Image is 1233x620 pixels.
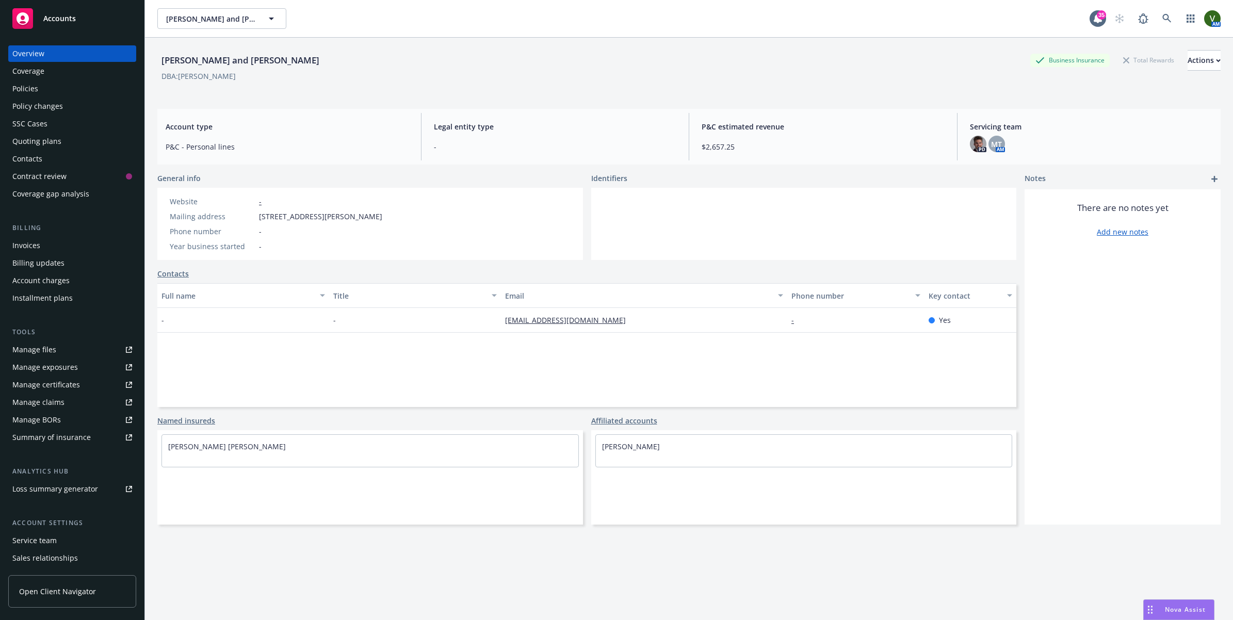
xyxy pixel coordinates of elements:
[19,586,96,597] span: Open Client Navigator
[8,532,136,549] a: Service team
[8,550,136,566] a: Sales relationships
[12,255,64,271] div: Billing updates
[1077,202,1169,214] span: There are no notes yet
[170,226,255,237] div: Phone number
[12,377,80,393] div: Manage certificates
[161,71,236,81] div: DBA: [PERSON_NAME]
[12,550,78,566] div: Sales relationships
[8,255,136,271] a: Billing updates
[1118,54,1179,67] div: Total Rewards
[259,241,262,252] span: -
[12,481,98,497] div: Loss summary generator
[505,290,772,301] div: Email
[8,80,136,97] a: Policies
[12,168,67,185] div: Contract review
[166,121,409,132] span: Account type
[939,315,951,325] span: Yes
[170,211,255,222] div: Mailing address
[8,481,136,497] a: Loss summary generator
[8,168,136,185] a: Contract review
[791,315,802,325] a: -
[8,377,136,393] a: Manage certificates
[166,13,255,24] span: [PERSON_NAME] and [PERSON_NAME]
[1208,173,1221,185] a: add
[8,518,136,528] div: Account settings
[591,415,657,426] a: Affiliated accounts
[259,197,262,206] a: -
[12,394,64,411] div: Manage claims
[12,290,73,306] div: Installment plans
[501,283,787,308] button: Email
[602,442,660,451] a: [PERSON_NAME]
[970,121,1213,132] span: Servicing team
[1143,599,1214,620] button: Nova Assist
[12,359,78,376] div: Manage exposures
[8,133,136,150] a: Quoting plans
[8,429,136,446] a: Summary of insurance
[12,532,57,549] div: Service team
[1157,8,1177,29] a: Search
[8,223,136,233] div: Billing
[505,315,634,325] a: [EMAIL_ADDRESS][DOMAIN_NAME]
[1188,50,1221,71] button: Actions
[161,315,164,325] span: -
[12,63,44,79] div: Coverage
[591,173,627,184] span: Identifiers
[12,80,38,97] div: Policies
[8,63,136,79] a: Coverage
[924,283,1016,308] button: Key contact
[8,359,136,376] a: Manage exposures
[1144,600,1157,619] div: Drag to move
[259,226,262,237] span: -
[8,412,136,428] a: Manage BORs
[970,136,986,152] img: photo
[12,151,42,167] div: Contacts
[1165,605,1206,614] span: Nova Assist
[1133,8,1154,29] a: Report a Bug
[12,237,40,254] div: Invoices
[929,290,1001,301] div: Key contact
[157,54,323,67] div: [PERSON_NAME] and [PERSON_NAME]
[1204,10,1221,27] img: photo
[787,283,924,308] button: Phone number
[702,141,945,152] span: $2,657.25
[8,116,136,132] a: SSC Cases
[1097,226,1148,237] a: Add new notes
[1030,54,1110,67] div: Business Insurance
[1180,8,1201,29] a: Switch app
[157,8,286,29] button: [PERSON_NAME] and [PERSON_NAME]
[157,173,201,184] span: General info
[8,341,136,358] a: Manage files
[12,116,47,132] div: SSC Cases
[157,283,329,308] button: Full name
[1097,8,1106,18] div: 35
[43,14,76,23] span: Accounts
[8,327,136,337] div: Tools
[161,290,314,301] div: Full name
[8,151,136,167] a: Contacts
[333,290,485,301] div: Title
[8,466,136,477] div: Analytics hub
[168,442,286,451] a: [PERSON_NAME] [PERSON_NAME]
[1025,173,1046,185] span: Notes
[8,394,136,411] a: Manage claims
[166,141,409,152] span: P&C - Personal lines
[259,211,382,222] span: [STREET_ADDRESS][PERSON_NAME]
[8,98,136,115] a: Policy changes
[329,283,501,308] button: Title
[1188,51,1221,70] div: Actions
[702,121,945,132] span: P&C estimated revenue
[8,237,136,254] a: Invoices
[8,186,136,202] a: Coverage gap analysis
[1109,8,1130,29] a: Start snowing
[991,139,1002,150] span: MT
[12,45,44,62] div: Overview
[8,45,136,62] a: Overview
[157,415,215,426] a: Named insureds
[8,290,136,306] a: Installment plans
[12,412,61,428] div: Manage BORs
[170,196,255,207] div: Website
[12,186,89,202] div: Coverage gap analysis
[170,241,255,252] div: Year business started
